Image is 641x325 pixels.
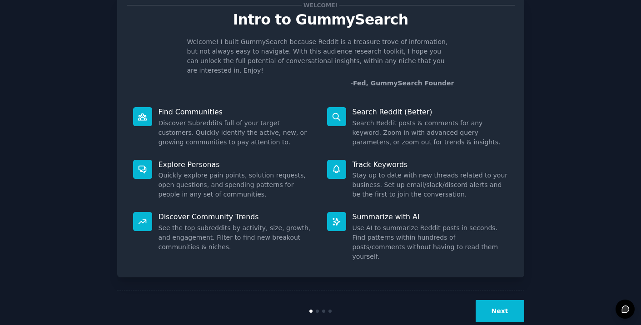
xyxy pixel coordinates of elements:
dd: Search Reddit posts & comments for any keyword. Zoom in with advanced query parameters, or zoom o... [353,118,508,147]
dd: Discover Subreddits full of your target customers. Quickly identify the active, new, or growing c... [159,118,314,147]
a: Fed, GummySearch Founder [353,79,454,87]
dd: See the top subreddits by activity, size, growth, and engagement. Filter to find new breakout com... [159,223,314,252]
dd: Use AI to summarize Reddit posts in seconds. Find patterns within hundreds of posts/comments with... [353,223,508,261]
p: Welcome! I built GummySearch because Reddit is a treasure trove of information, but not always ea... [187,37,454,75]
p: Search Reddit (Better) [353,107,508,117]
p: Summarize with AI [353,212,508,222]
p: Explore Personas [159,160,314,169]
p: Intro to GummySearch [127,12,515,28]
dd: Quickly explore pain points, solution requests, open questions, and spending patterns for people ... [159,171,314,199]
p: Find Communities [159,107,314,117]
span: Welcome! [302,0,339,10]
button: Next [476,300,524,322]
dd: Stay up to date with new threads related to your business. Set up email/slack/discord alerts and ... [353,171,508,199]
p: Discover Community Trends [159,212,314,222]
p: Track Keywords [353,160,508,169]
div: - [351,79,454,88]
